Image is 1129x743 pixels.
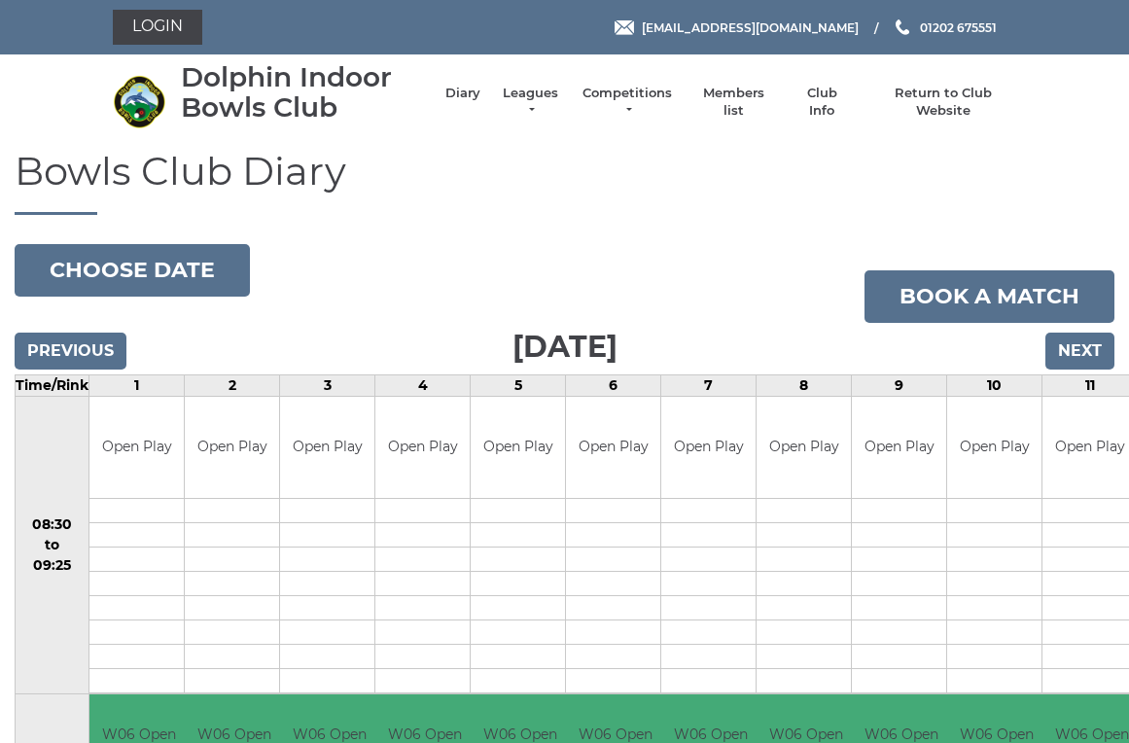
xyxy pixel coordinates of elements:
td: 4 [375,374,471,396]
td: Open Play [89,397,184,499]
td: Open Play [757,397,851,499]
td: Open Play [661,397,756,499]
a: Club Info [794,85,850,120]
a: Diary [445,85,480,102]
td: 3 [280,374,375,396]
td: 08:30 to 09:25 [16,396,89,694]
span: [EMAIL_ADDRESS][DOMAIN_NAME] [642,19,859,34]
span: 01202 675551 [920,19,997,34]
img: Email [615,20,634,35]
td: 1 [89,374,185,396]
td: 2 [185,374,280,396]
img: Phone us [896,19,909,35]
td: Open Play [947,397,1041,499]
a: Members list [693,85,774,120]
td: 5 [471,374,566,396]
input: Previous [15,333,126,370]
a: Email [EMAIL_ADDRESS][DOMAIN_NAME] [615,18,859,37]
a: Book a match [864,270,1114,323]
button: Choose date [15,244,250,297]
td: 10 [947,374,1042,396]
td: Open Play [185,397,279,499]
td: 8 [757,374,852,396]
a: Login [113,10,202,45]
td: Open Play [852,397,946,499]
td: Open Play [566,397,660,499]
input: Next [1045,333,1114,370]
td: Open Play [471,397,565,499]
td: Open Play [280,397,374,499]
a: Competitions [581,85,674,120]
img: Dolphin Indoor Bowls Club [113,75,166,128]
td: 7 [661,374,757,396]
td: 9 [852,374,947,396]
a: Return to Club Website [869,85,1016,120]
a: Leagues [500,85,561,120]
td: 6 [566,374,661,396]
td: Open Play [375,397,470,499]
div: Dolphin Indoor Bowls Club [181,62,426,123]
a: Phone us 01202 675551 [893,18,997,37]
h1: Bowls Club Diary [15,150,1114,215]
td: Time/Rink [16,374,89,396]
